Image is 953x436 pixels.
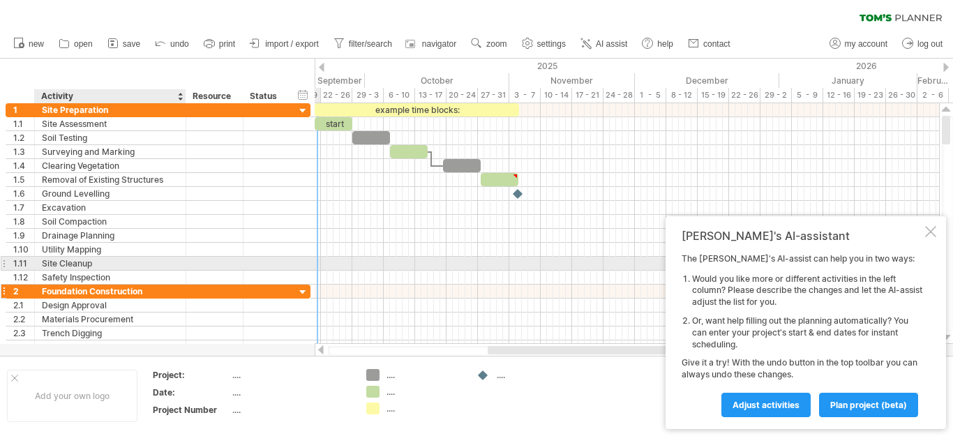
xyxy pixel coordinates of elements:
[13,173,34,186] div: 1.5
[572,88,603,103] div: 17 - 21
[422,39,456,49] span: navigator
[497,369,573,381] div: ....
[537,39,566,49] span: settings
[13,201,34,214] div: 1.7
[42,285,179,298] div: Foundation Construction
[104,35,144,53] a: save
[13,145,34,158] div: 1.3
[10,35,48,53] a: new
[403,35,460,53] a: navigator
[703,39,730,49] span: contact
[42,229,179,242] div: Drainage Planning
[55,35,97,53] a: open
[74,39,93,49] span: open
[42,117,179,130] div: Site Assessment
[42,243,179,256] div: Utility Mapping
[387,403,463,414] div: ....
[886,88,917,103] div: 26 - 30
[200,35,239,53] a: print
[830,400,907,410] span: plan project (beta)
[250,89,280,103] div: Status
[153,404,230,416] div: Project Number
[541,88,572,103] div: 10 - 14
[638,35,677,53] a: help
[42,299,179,312] div: Design Approval
[41,89,178,103] div: Activity
[13,285,34,298] div: 2
[42,271,179,284] div: Safety Inspection
[692,315,922,350] li: Or, want help filling out the planning automatically? You can enter your project's start & end da...
[13,117,34,130] div: 1.1
[486,39,506,49] span: zoom
[384,88,415,103] div: 6 - 10
[603,88,635,103] div: 24 - 28
[13,271,34,284] div: 1.12
[509,73,635,88] div: November 2025
[387,386,463,398] div: ....
[265,39,319,49] span: import / export
[42,187,179,200] div: Ground Levelling
[509,88,541,103] div: 3 - 7
[733,400,800,410] span: Adjust activities
[42,173,179,186] div: Removal of Existing Structures
[13,187,34,200] div: 1.6
[577,35,631,53] a: AI assist
[365,73,509,88] div: October 2025
[13,159,34,172] div: 1.4
[692,273,922,308] li: Would you like more or different activities in the left column? Please describe the changes and l...
[760,88,792,103] div: 29 - 2
[684,35,735,53] a: contact
[826,35,892,53] a: my account
[151,35,193,53] a: undo
[42,215,179,228] div: Soil Compaction
[123,39,140,49] span: save
[330,35,396,53] a: filter/search
[635,73,779,88] div: December 2025
[13,215,34,228] div: 1.8
[518,35,570,53] a: settings
[657,39,673,49] span: help
[682,229,922,243] div: [PERSON_NAME]'s AI-assistant
[349,39,392,49] span: filter/search
[352,88,384,103] div: 29 - 3
[42,145,179,158] div: Surveying and Marking
[635,88,666,103] div: 1 - 5
[246,35,323,53] a: import / export
[13,103,34,116] div: 1
[232,369,350,381] div: ....
[467,35,511,53] a: zoom
[698,88,729,103] div: 15 - 19
[729,88,760,103] div: 22 - 26
[447,88,478,103] div: 20 - 24
[42,201,179,214] div: Excavation
[153,369,230,381] div: Project:
[682,253,922,416] div: The [PERSON_NAME]'s AI-assist can help you in two ways: Give it a try! With the undo button in th...
[917,88,949,103] div: 2 - 6
[13,313,34,326] div: 2.2
[29,39,44,49] span: new
[855,88,886,103] div: 19 - 23
[779,73,917,88] div: January 2026
[153,386,230,398] div: Date:
[315,117,352,130] div: start
[478,88,509,103] div: 27 - 31
[819,393,918,417] a: plan project (beta)
[42,103,179,116] div: Site Preparation
[13,326,34,340] div: 2.3
[170,39,189,49] span: undo
[42,313,179,326] div: Materials Procurement
[42,340,179,354] div: Formwork Setting
[387,369,463,381] div: ....
[219,39,235,49] span: print
[721,393,811,417] a: Adjust activities
[232,386,350,398] div: ....
[13,340,34,354] div: 2.4
[899,35,947,53] a: log out
[13,257,34,270] div: 1.11
[232,404,350,416] div: ....
[13,299,34,312] div: 2.1
[13,229,34,242] div: 1.9
[666,88,698,103] div: 8 - 12
[42,257,179,270] div: Site Cleanup
[13,131,34,144] div: 1.2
